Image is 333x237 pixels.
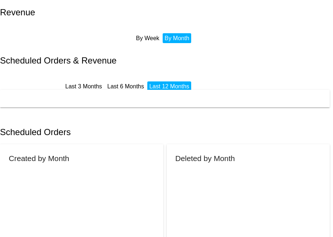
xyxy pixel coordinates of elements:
[107,83,144,89] a: Last 6 Months
[9,154,69,163] h2: Created by Month
[149,83,189,89] a: Last 12 Months
[65,83,102,89] a: Last 3 Months
[134,33,161,43] li: By Week
[175,154,235,163] h2: Deleted by Month
[163,33,191,43] li: By Month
